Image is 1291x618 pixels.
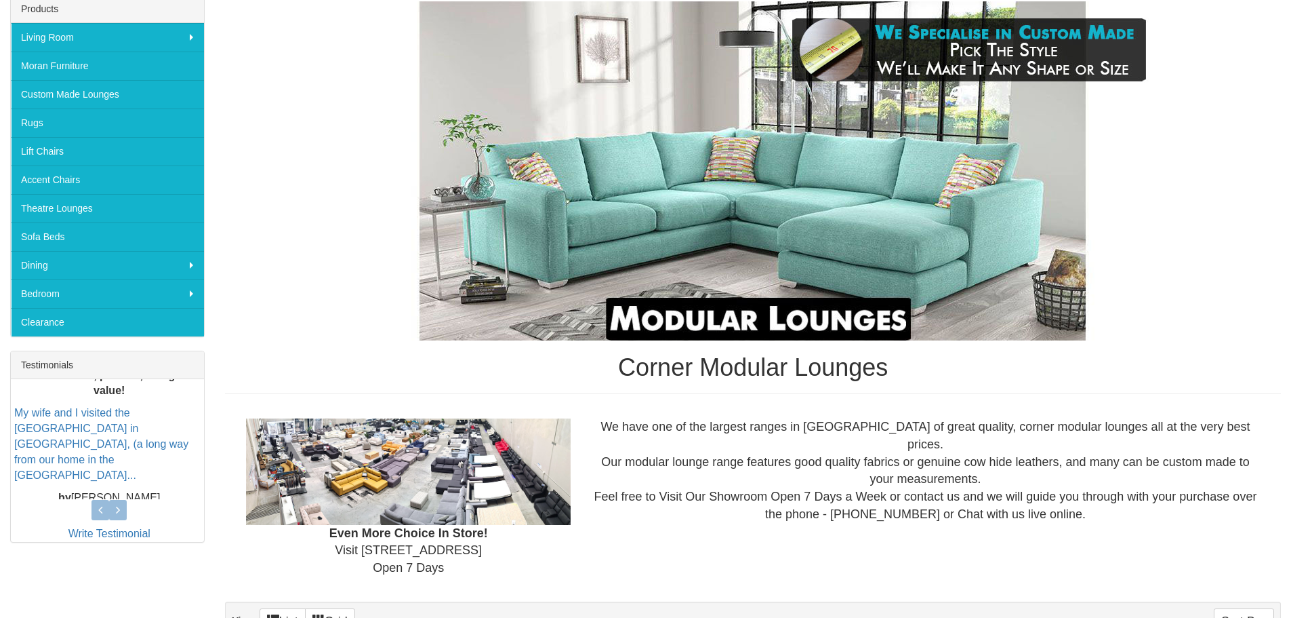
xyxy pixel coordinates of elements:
img: Corner Modular Lounges [346,1,1160,341]
a: Write Testimonial [68,528,150,539]
b: by [58,491,71,503]
a: Sofa Beds [11,223,204,251]
a: Rugs [11,109,204,137]
img: Showroom [246,419,571,524]
b: Great Service, product, and good value! [24,369,195,396]
a: Custom Made Lounges [11,80,204,109]
p: [PERSON_NAME] [14,490,204,505]
a: My wife and I visited the [GEOGRAPHIC_DATA] in [GEOGRAPHIC_DATA], (a long way from our home in th... [14,407,188,480]
a: Moran Furniture [11,52,204,80]
div: We have one of the largest ranges in [GEOGRAPHIC_DATA] of great quality, corner modular lounges a... [581,419,1270,523]
a: Theatre Lounges [11,194,204,223]
h1: Corner Modular Lounges [225,354,1281,381]
div: Testimonials [11,351,204,379]
a: Lift Chairs [11,137,204,166]
a: Dining [11,251,204,279]
a: Accent Chairs [11,166,204,194]
a: Living Room [11,23,204,52]
b: Even More Choice In Store! [329,526,488,540]
a: Clearance [11,308,204,336]
div: Visit [STREET_ADDRESS] Open 7 Days [236,419,581,577]
a: Bedroom [11,279,204,308]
